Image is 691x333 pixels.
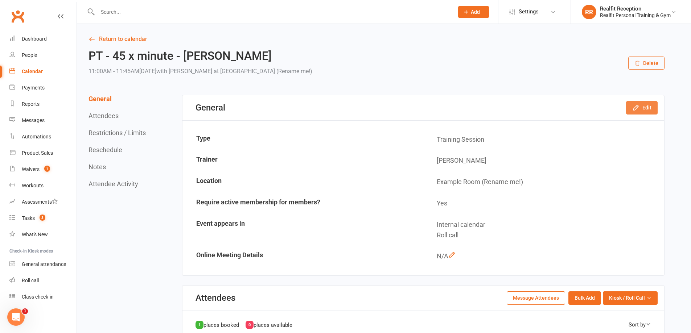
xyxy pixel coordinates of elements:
a: Return to calendar [89,34,665,44]
a: Waivers 1 [9,161,77,178]
a: Class kiosk mode [9,289,77,305]
a: People [9,47,77,63]
div: Attendees [196,293,235,303]
a: Clubworx [9,7,27,25]
div: Calendar [22,68,43,74]
td: Require active membership for members? [183,193,423,214]
span: places available [254,322,292,328]
div: Roll call [437,230,658,241]
div: Realfit Reception [600,5,671,12]
div: People [22,52,37,58]
a: Reports [9,96,77,112]
td: Trainer [183,150,423,171]
div: Class check-in [22,294,54,300]
div: Workouts [22,183,44,188]
button: Restrictions / Limits [89,129,146,137]
span: at [GEOGRAPHIC_DATA] (Rename me!) [214,68,312,75]
a: Assessments [9,194,77,210]
a: What's New [9,226,77,243]
div: Product Sales [22,150,53,156]
div: 11:00AM - 11:45AM[DATE] [89,66,312,76]
div: Roll call [22,278,39,283]
span: 1 [22,308,28,314]
div: Messages [22,117,45,123]
a: Dashboard [9,31,77,47]
div: Sort by [629,320,651,329]
a: Messages [9,112,77,129]
td: Location [183,172,423,192]
div: Payments [22,85,45,91]
button: Message Attendees [507,291,565,304]
span: 1 [44,166,50,172]
button: Attendee Activity [89,180,138,188]
div: Internal calendar [437,220,658,230]
td: Event appears in [183,215,423,246]
div: N/A [437,251,658,262]
button: Bulk Add [568,291,601,304]
div: Waivers [22,166,40,172]
a: Automations [9,129,77,145]
button: Delete [628,57,665,70]
a: Tasks 3 [9,210,77,226]
span: 3 [40,215,45,221]
td: Type [183,129,423,150]
div: General [196,103,225,113]
td: Yes [424,193,663,214]
a: Calendar [9,63,77,80]
div: RR [582,5,596,19]
button: Reschedule [89,146,122,154]
div: Tasks [22,215,35,221]
div: Assessments [22,199,58,205]
a: Workouts [9,178,77,194]
button: General [89,95,112,103]
button: Edit [626,101,658,114]
span: Settings [519,4,539,20]
a: Product Sales [9,145,77,161]
div: Reports [22,101,40,107]
span: Kiosk / Roll Call [609,294,645,302]
div: 0 [246,321,254,329]
td: [PERSON_NAME] [424,150,663,171]
button: Kiosk / Roll Call [603,291,658,304]
div: What's New [22,232,48,237]
span: places booked [203,322,239,328]
div: Automations [22,134,51,140]
div: 1 [196,321,203,329]
td: Example Room (Rename me!) [424,172,663,192]
input: Search... [95,7,449,17]
span: Add [471,9,480,15]
iframe: Intercom live chat [7,308,25,326]
td: Training Session [424,129,663,150]
button: Attendees [89,112,119,120]
a: Payments [9,80,77,96]
div: General attendance [22,261,66,267]
a: Roll call [9,272,77,289]
div: Realfit Personal Training & Gym [600,12,671,18]
button: Notes [89,163,106,171]
div: Dashboard [22,36,47,42]
td: Online Meeting Details [183,246,423,267]
a: General attendance kiosk mode [9,256,77,272]
button: Add [458,6,489,18]
h2: PT - 45 x minute - [PERSON_NAME] [89,50,312,62]
span: with [PERSON_NAME] [156,68,212,75]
